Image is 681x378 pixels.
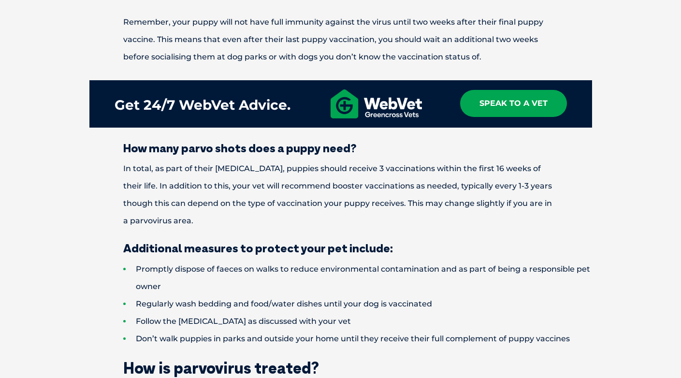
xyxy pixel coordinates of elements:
li: Don’t walk puppies in parks and outside your home until they receive their full complement of pup... [123,330,592,348]
h3: How many parvo shots does a puppy need? [89,142,592,154]
li: Follow the [MEDICAL_DATA] as discussed with your vet [123,313,592,330]
li: Promptly dispose of faeces on walks to reduce environmental contamination and as part of being a ... [123,261,592,295]
div: Get 24/7 WebVet Advice. [115,90,290,120]
h3: Additional measures to protect your pet include: [89,242,592,254]
a: Speak To A Vet [460,90,567,117]
p: In total, as part of their [MEDICAL_DATA], puppies should receive 3 vaccinations within the first... [89,160,592,230]
p: Remember, your puppy will not have full immunity against the virus until two weeks after their fi... [89,14,592,66]
li: Regularly wash bedding and food/water dishes until your dog is vaccinated [123,295,592,313]
h2: How is parvovirus treated? [89,360,592,376]
img: GXV_WebVet_Horizontal_White.png [331,89,422,118]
